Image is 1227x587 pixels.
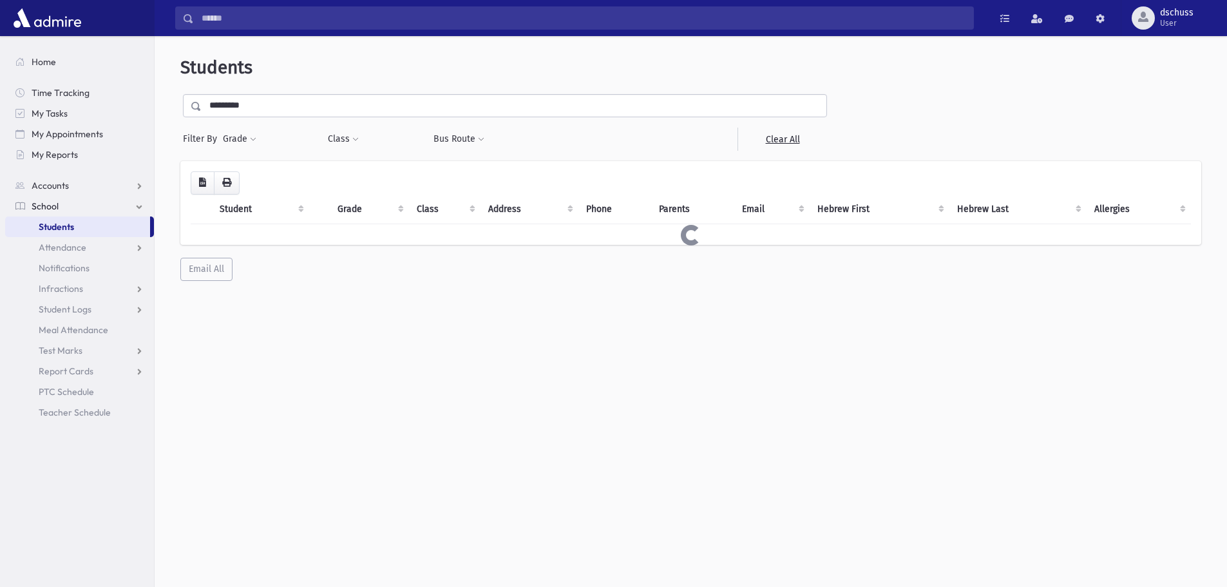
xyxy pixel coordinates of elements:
span: Student Logs [39,303,91,315]
th: Parents [651,195,734,224]
a: Notifications [5,258,154,278]
a: Infractions [5,278,154,299]
th: Phone [578,195,651,224]
span: Teacher Schedule [39,407,111,418]
a: My Tasks [5,103,154,124]
button: Email All [180,258,233,281]
a: School [5,196,154,217]
a: Clear All [737,128,827,151]
a: Report Cards [5,361,154,381]
th: Hebrew First [810,195,949,224]
a: Time Tracking [5,82,154,103]
button: Print [214,171,240,195]
span: Infractions [39,283,83,294]
span: Time Tracking [32,87,90,99]
a: Accounts [5,175,154,196]
th: Hebrew Last [949,195,1087,224]
a: My Reports [5,144,154,165]
a: Meal Attendance [5,320,154,340]
a: Teacher Schedule [5,402,154,423]
button: Class [327,128,359,151]
button: CSV [191,171,214,195]
th: Allergies [1087,195,1191,224]
span: dschuss [1160,8,1194,18]
span: Report Cards [39,365,93,377]
span: My Appointments [32,128,103,140]
span: Filter By [183,132,222,146]
a: Home [5,52,154,72]
span: Test Marks [39,345,82,356]
a: My Appointments [5,124,154,144]
a: PTC Schedule [5,381,154,402]
a: Attendance [5,237,154,258]
span: Notifications [39,262,90,274]
th: Student [212,195,309,224]
span: Students [180,57,252,78]
th: Address [480,195,578,224]
span: School [32,200,59,212]
span: Attendance [39,242,86,253]
th: Email [734,195,810,224]
th: Class [409,195,481,224]
span: User [1160,18,1194,28]
span: My Tasks [32,108,68,119]
th: Grade [330,195,408,224]
input: Search [194,6,973,30]
span: Home [32,56,56,68]
span: My Reports [32,149,78,160]
a: Student Logs [5,299,154,320]
button: Grade [222,128,257,151]
span: Accounts [32,180,69,191]
img: AdmirePro [10,5,84,31]
span: PTC Schedule [39,386,94,398]
span: Students [39,221,74,233]
a: Test Marks [5,340,154,361]
span: Meal Attendance [39,324,108,336]
button: Bus Route [433,128,485,151]
a: Students [5,217,150,237]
